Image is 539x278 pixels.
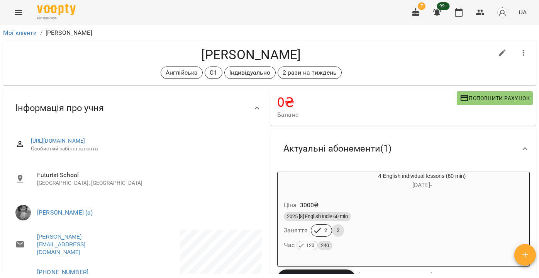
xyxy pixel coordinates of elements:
span: 7 [418,2,425,10]
button: 4 English individual lessons (60 min)[DATE]- Ціна3000₴2025 [8] English Indiv 60 minЗаняття22Час 1... [278,172,529,260]
a: [PERSON_NAME] (а) [37,209,93,216]
button: Поповнити рахунок [457,91,533,105]
p: [GEOGRAPHIC_DATA], [GEOGRAPHIC_DATA] [37,179,256,187]
div: 2 рази на тиждень [278,67,342,79]
span: Баланс [277,110,457,119]
span: 2025 [8] English Indiv 60 min [284,213,351,220]
span: Поповнити рахунок [460,94,530,103]
img: Voopty Logo [37,4,76,15]
span: 2 [332,227,344,234]
span: 99+ [437,2,450,10]
span: For Business [37,16,76,21]
p: Англійська [166,68,198,77]
p: Індивідуально [229,68,271,77]
a: [URL][DOMAIN_NAME] [31,138,85,144]
span: Особистий кабінет клієнта [31,145,256,153]
span: Інформація про учня [15,102,104,114]
a: [PHONE_NUMBER] [37,268,88,276]
div: 4 English individual lessons (60 min) [315,172,529,191]
h6: Заняття [284,225,308,236]
button: UA [515,5,530,19]
span: 2 [320,227,332,234]
div: Англійська [161,67,203,79]
div: 4 English individual lessons (60 min) [278,172,315,191]
li: / [40,28,42,38]
span: 120 [303,241,317,250]
span: UA [519,8,527,16]
a: Мої клієнти [3,29,37,36]
div: Індивідуально [224,67,276,79]
div: C1 [205,67,222,79]
a: [PERSON_NAME][EMAIL_ADDRESS][DOMAIN_NAME] [37,233,128,256]
h6: Ціна [284,200,297,211]
div: Актуальні абонементи(1) [271,129,536,169]
nav: breadcrumb [3,28,536,38]
div: Інформація про учня [3,88,268,128]
img: Гомзяк Юлія Максимівна (а) [15,205,31,220]
h4: 0 ₴ [277,94,457,110]
button: Menu [9,3,28,22]
p: [PERSON_NAME] [46,28,92,38]
h6: Час [284,240,332,251]
p: C1 [210,68,217,77]
p: 2 рази на тиждень [283,68,337,77]
p: 3000 ₴ [300,201,319,210]
h4: [PERSON_NAME] [9,47,493,63]
span: Futurist School [37,171,256,180]
img: avatar_s.png [497,7,508,18]
span: Актуальні абонементи ( 1 ) [283,143,392,155]
span: 240 [318,241,332,250]
span: [DATE] - [412,181,432,189]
